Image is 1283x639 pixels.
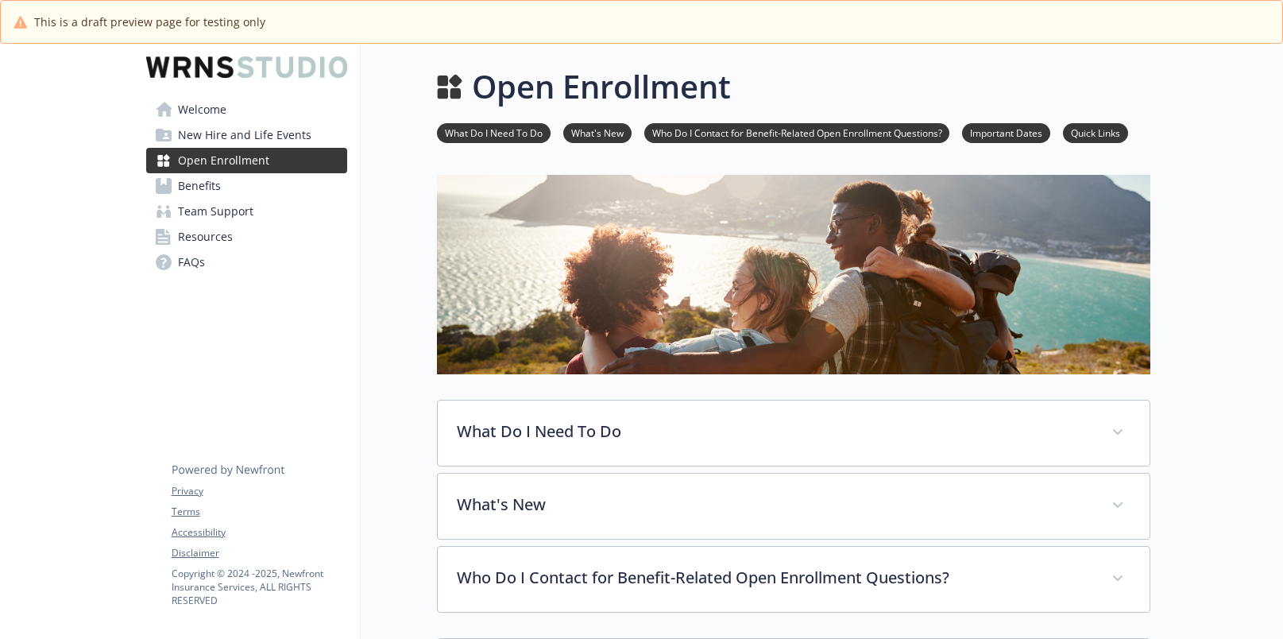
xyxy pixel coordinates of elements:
[472,63,731,110] h1: Open Enrollment
[962,125,1050,140] a: Important Dates
[438,474,1150,539] div: What's New
[172,505,346,519] a: Terms
[178,148,269,173] span: Open Enrollment
[178,250,205,275] span: FAQs
[644,125,949,140] a: Who Do I Contact for Benefit-Related Open Enrollment Questions?
[146,199,347,224] a: Team Support
[437,175,1150,374] img: open enrollment page banner
[178,122,311,148] span: New Hire and Life Events
[146,224,347,250] a: Resources
[146,173,347,199] a: Benefits
[178,173,221,199] span: Benefits
[438,401,1150,466] div: What Do I Need To Do
[438,547,1150,612] div: Who Do I Contact for Benefit-Related Open Enrollment Questions?
[178,199,253,224] span: Team Support
[172,546,346,560] a: Disclaimer
[457,493,1092,517] p: What's New
[178,97,226,122] span: Welcome
[563,125,632,140] a: What's New
[457,566,1092,590] p: Who Do I Contact for Benefit-Related Open Enrollment Questions?
[437,125,551,140] a: What Do I Need To Do
[34,14,265,30] span: This is a draft preview page for testing only
[457,420,1092,443] p: What Do I Need To Do
[178,224,233,250] span: Resources
[172,525,346,540] a: Accessibility
[146,97,347,122] a: Welcome
[1063,125,1128,140] a: Quick Links
[146,250,347,275] a: FAQs
[146,148,347,173] a: Open Enrollment
[172,567,346,607] p: Copyright © 2024 - 2025 , Newfront Insurance Services, ALL RIGHTS RESERVED
[146,122,347,148] a: New Hire and Life Events
[172,484,346,498] a: Privacy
